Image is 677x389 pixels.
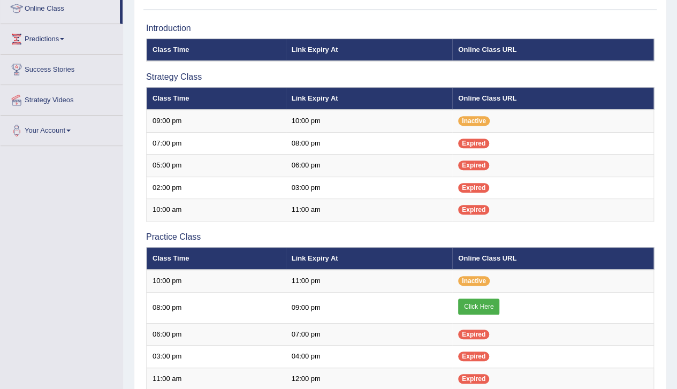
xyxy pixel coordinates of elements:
span: Expired [458,205,489,215]
th: Link Expiry At [286,87,453,110]
td: 03:00 pm [286,177,453,199]
span: Expired [458,183,489,193]
td: 07:00 pm [286,323,453,346]
a: Predictions [1,24,123,51]
td: 05:00 pm [147,155,286,177]
span: Expired [458,352,489,361]
th: Online Class URL [452,39,653,61]
td: 10:00 am [147,199,286,222]
span: Expired [458,161,489,170]
a: Success Stories [1,55,123,81]
td: 02:00 pm [147,177,286,199]
th: Link Expiry At [286,39,453,61]
h3: Strategy Class [146,72,654,82]
a: Strategy Videos [1,85,123,112]
a: Click Here [458,299,499,315]
td: 11:00 am [286,199,453,222]
td: 09:00 pm [147,110,286,132]
th: Link Expiry At [286,247,453,270]
span: Inactive [458,116,490,126]
td: 07:00 pm [147,132,286,155]
td: 04:00 pm [286,346,453,368]
td: 08:00 pm [147,292,286,323]
th: Class Time [147,39,286,61]
span: Inactive [458,276,490,286]
a: Your Account [1,116,123,142]
td: 06:00 pm [286,155,453,177]
td: 08:00 pm [286,132,453,155]
th: Online Class URL [452,247,653,270]
th: Class Time [147,247,286,270]
td: 10:00 pm [286,110,453,132]
span: Expired [458,139,489,148]
td: 10:00 pm [147,270,286,292]
td: 11:00 pm [286,270,453,292]
th: Online Class URL [452,87,653,110]
th: Class Time [147,87,286,110]
td: 03:00 pm [147,346,286,368]
td: 09:00 pm [286,292,453,323]
h3: Introduction [146,24,654,33]
td: 06:00 pm [147,323,286,346]
span: Expired [458,330,489,339]
span: Expired [458,374,489,384]
h3: Practice Class [146,232,654,242]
